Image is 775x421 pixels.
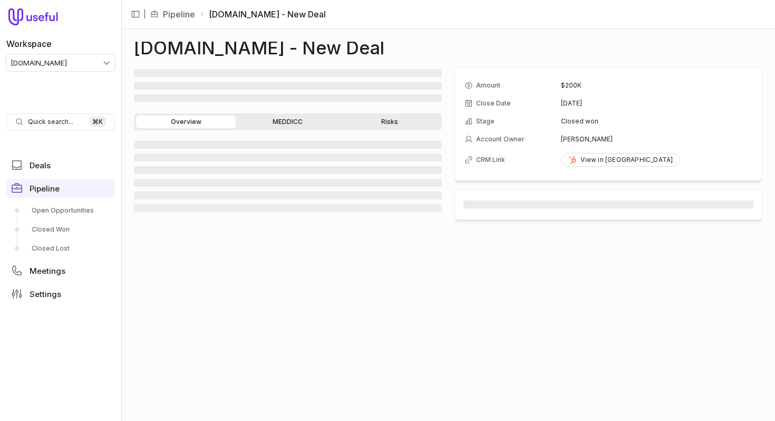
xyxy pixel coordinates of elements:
a: Settings [6,284,115,303]
span: ‌ [134,204,442,212]
a: Meetings [6,261,115,280]
div: Pipeline submenu [6,202,115,257]
td: Closed won [561,113,752,130]
time: [DATE] [561,99,582,108]
span: Stage [476,117,495,126]
a: Overview [136,116,236,128]
span: ‌ [134,154,442,161]
span: ‌ [134,166,442,174]
span: ‌ [134,82,442,90]
span: Meetings [30,267,65,275]
span: ‌ [134,141,442,149]
span: ‌ [463,200,753,208]
span: Amount [476,81,500,90]
a: Deals [6,156,115,175]
kbd: ⌘ K [89,117,106,127]
a: View in [GEOGRAPHIC_DATA] [561,153,680,167]
li: [DOMAIN_NAME] - New Deal [199,8,326,21]
span: Account Owner [476,135,525,143]
label: Workspace [6,37,52,50]
a: Pipeline [6,179,115,198]
span: ‌ [134,192,442,199]
td: $200K [561,77,752,94]
span: | [143,8,146,21]
span: ‌ [134,179,442,187]
button: Collapse sidebar [128,6,143,22]
span: Quick search... [28,118,73,126]
td: [PERSON_NAME] [561,131,752,148]
a: Closed Lost [6,240,115,257]
h1: [DOMAIN_NAME] - New Deal [134,42,384,54]
a: Closed Won [6,221,115,238]
span: Deals [30,161,51,169]
span: Settings [30,290,61,298]
div: View in [GEOGRAPHIC_DATA] [568,156,673,164]
span: Pipeline [30,185,60,193]
span: CRM Link [476,156,505,164]
span: Close Date [476,99,511,108]
a: Risks [340,116,440,128]
span: ‌ [134,94,442,102]
a: MEDDICC [238,116,337,128]
span: ‌ [134,69,442,77]
a: Open Opportunities [6,202,115,219]
a: Pipeline [163,8,195,21]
